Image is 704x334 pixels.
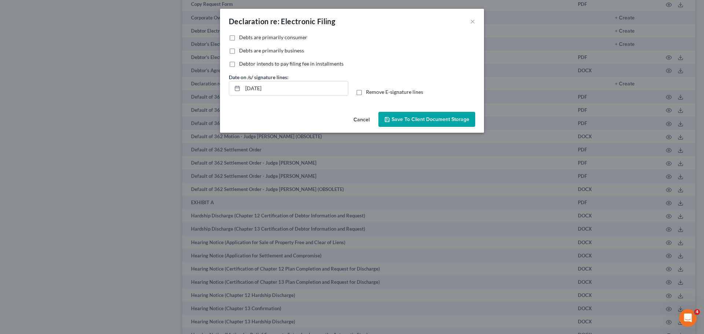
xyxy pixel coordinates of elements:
[694,309,700,315] span: 4
[229,73,289,81] label: Date on /s/ signature lines:
[348,113,375,127] button: Cancel
[378,112,475,127] button: Save to Client Document Storage
[239,47,304,54] span: Debts are primarily business
[243,81,348,95] input: MM/DD/YYYY
[239,60,344,67] span: Debtor intends to pay filing fee in installments
[366,89,423,95] span: Remove E-signature lines
[679,309,697,327] iframe: Intercom live chat
[470,17,475,26] button: ×
[239,34,307,40] span: Debts are primarily consumer
[392,116,469,122] span: Save to Client Document Storage
[229,16,335,26] div: Declaration re: Electronic Filing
